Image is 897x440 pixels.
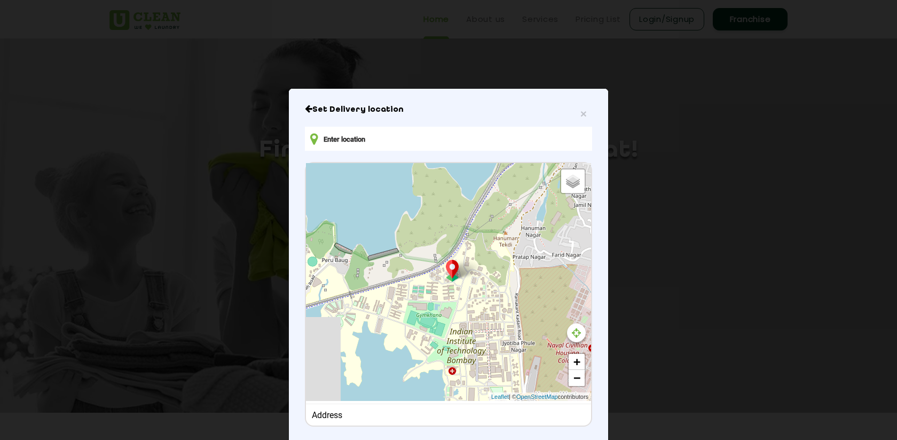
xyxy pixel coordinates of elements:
[489,392,591,402] div: | © contributors
[312,410,586,420] div: Address
[516,392,558,402] a: OpenStreetMap
[580,108,587,119] button: Close
[561,169,585,193] a: Layers
[569,354,585,370] a: Zoom in
[569,370,585,386] a: Zoom out
[305,127,592,151] input: Enter location
[580,107,587,120] span: ×
[305,104,592,115] h6: Close
[491,392,509,402] a: Leaflet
